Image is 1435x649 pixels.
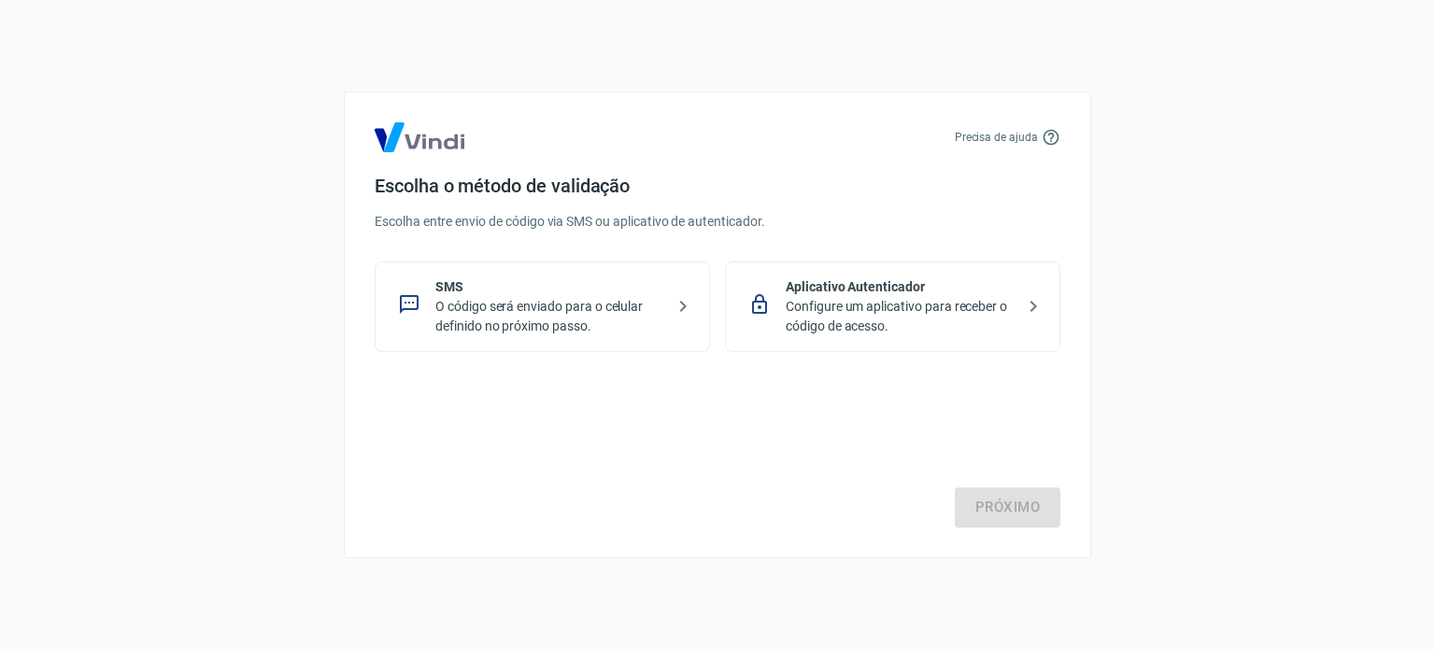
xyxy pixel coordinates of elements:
p: Precisa de ajuda [955,129,1038,146]
p: O código será enviado para o celular definido no próximo passo. [435,297,664,336]
p: Escolha entre envio de código via SMS ou aplicativo de autenticador. [375,212,1060,232]
div: Aplicativo AutenticadorConfigure um aplicativo para receber o código de acesso. [725,261,1060,352]
p: Aplicativo Autenticador [786,277,1015,297]
h4: Escolha o método de validação [375,175,1060,197]
p: Configure um aplicativo para receber o código de acesso. [786,297,1015,336]
p: SMS [435,277,664,297]
img: Logo Vind [375,122,464,152]
div: SMSO código será enviado para o celular definido no próximo passo. [375,261,710,352]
